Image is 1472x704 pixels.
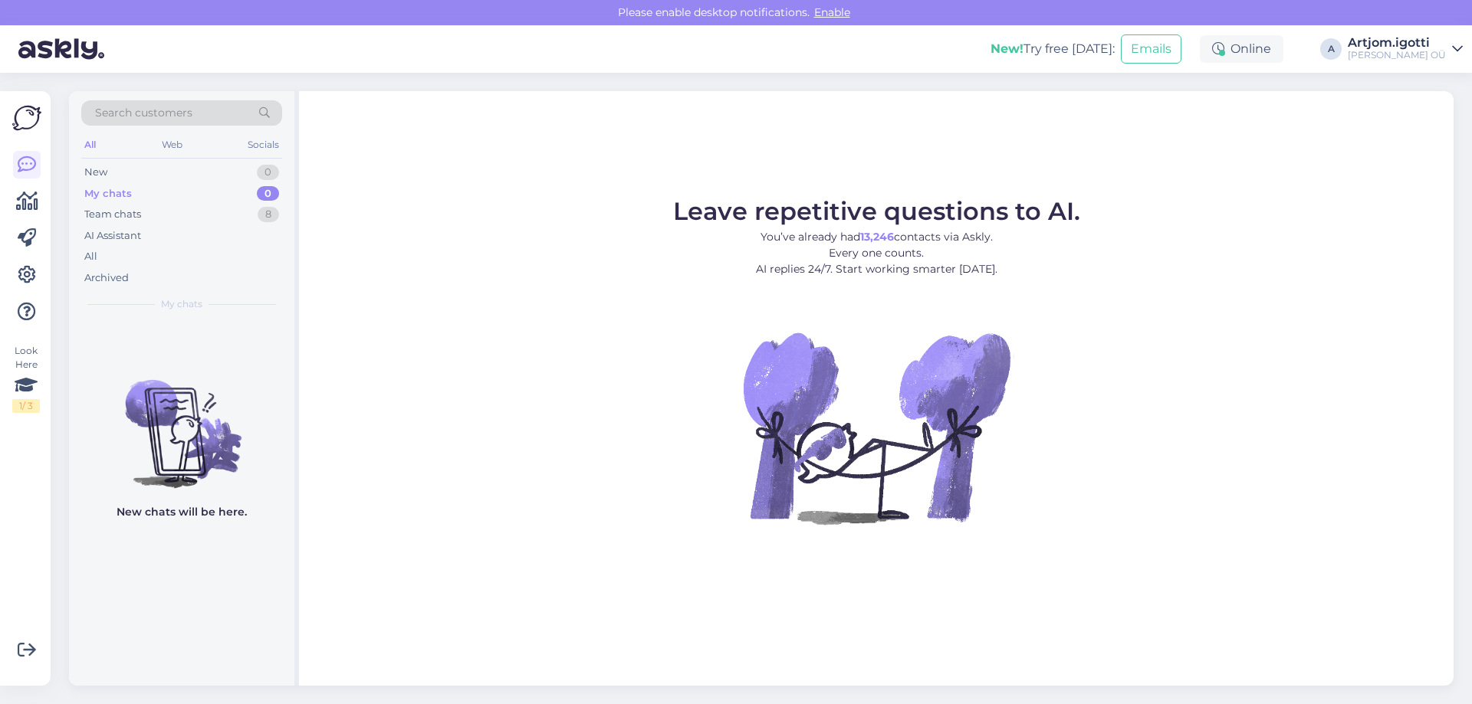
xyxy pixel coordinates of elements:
div: All [81,135,99,155]
div: 0 [257,186,279,201]
div: Artjom.igotti [1348,37,1446,49]
span: Search customers [95,105,192,121]
div: My chats [84,186,132,201]
div: 8 [258,207,279,222]
div: Socials [245,135,282,155]
a: Artjom.igotti[PERSON_NAME] OÜ [1348,37,1463,61]
div: [PERSON_NAME] OÜ [1348,49,1446,61]
span: Leave repetitive questions to AI. [673,196,1080,226]
span: Enable [810,5,855,19]
div: AI Assistant [84,228,141,244]
div: New [84,165,107,180]
div: Team chats [84,207,141,222]
img: No Chat active [738,290,1014,565]
div: 1 / 3 [12,399,40,413]
p: New chats will be here. [117,504,247,520]
img: No chats [69,352,294,490]
div: Online [1200,35,1283,63]
img: Askly Logo [12,103,41,133]
p: You’ve already had contacts via Askly. Every one counts. AI replies 24/7. Start working smarter [... [673,229,1080,277]
div: Web [159,135,186,155]
div: A [1320,38,1342,60]
button: Emails [1121,34,1181,64]
div: 0 [257,165,279,180]
div: Look Here [12,344,40,413]
b: New! [991,41,1024,56]
div: Archived [84,270,129,286]
b: 13,246 [860,230,894,244]
span: My chats [161,297,202,311]
div: Try free [DATE]: [991,40,1115,58]
div: All [84,249,97,264]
